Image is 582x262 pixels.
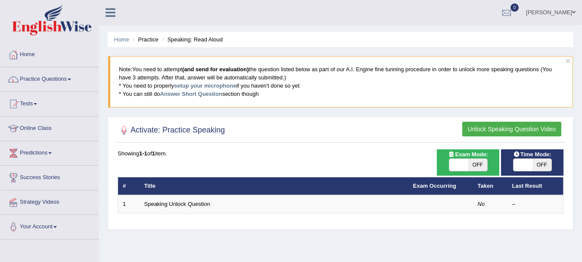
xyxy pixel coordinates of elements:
[160,91,222,97] a: Answer Short Question
[413,183,456,189] a: Exam Occurring
[510,150,555,159] span: Time Mode:
[118,177,140,195] th: #
[174,82,236,89] a: setup your microphone
[0,92,99,114] a: Tests
[507,177,563,195] th: Last Result
[118,195,140,213] td: 1
[119,66,132,73] span: Note:
[140,177,408,195] th: Title
[532,159,551,171] span: OFF
[0,141,99,163] a: Predictions
[0,67,99,89] a: Practice Questions
[512,200,559,208] div: –
[182,66,249,73] b: (and send for evaluation)
[445,150,491,159] span: Exam Mode:
[468,159,487,171] span: OFF
[0,117,99,138] a: Online Class
[478,201,485,207] em: No
[0,190,99,212] a: Strategy Videos
[0,215,99,237] a: Your Account
[160,35,223,44] li: Speaking: Read Aloud
[114,36,129,43] a: Home
[437,149,499,176] div: Show exams occurring in exams
[0,43,99,64] a: Home
[131,35,158,44] li: Practice
[473,177,507,195] th: Taken
[152,150,155,157] b: 1
[510,3,519,12] span: 0
[118,149,563,158] div: Showing of item.
[144,201,210,207] a: Speaking Unlock Question
[0,166,99,187] a: Success Stories
[108,56,573,107] blockquote: You need to attempt the question listed below as part of our A.I. Engine fine tunning procedure i...
[139,150,147,157] b: 1-1
[566,56,571,65] button: ×
[462,122,561,136] button: Unlock Speaking Question Video
[118,124,225,137] h2: Activate: Practice Speaking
